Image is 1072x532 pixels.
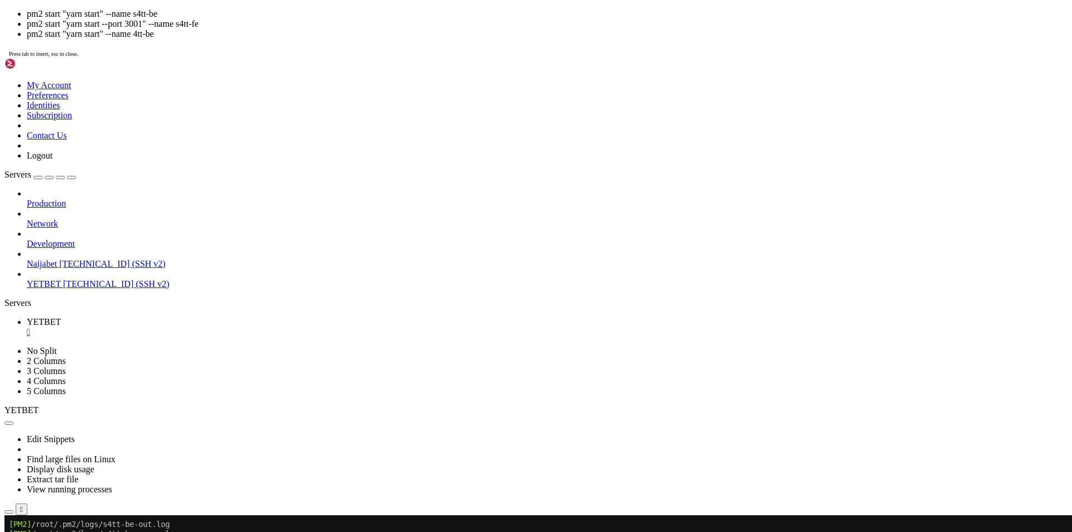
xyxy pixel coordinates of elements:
span: watching [295,71,331,80]
span: Network [27,219,58,228]
span: │ [4,90,9,99]
span: │ [63,90,67,99]
x-row: src/jobs/TournamentScheduler.ts | 4 [4,223,927,232]
a: My Account [27,80,71,90]
span: -- [192,223,201,232]
span: fork [125,90,143,99]
x-row: root@ubuntu:/home/s4tt-be# git pull [4,109,927,118]
span: │ [18,71,22,80]
a: View running processes [27,485,112,494]
span: Production [27,199,66,208]
span: [PM2] [4,52,27,61]
x-row: src/controllers/games/cryptoDice.ts | 91 [4,213,927,223]
span: │ [331,71,335,80]
a: Identities [27,100,60,110]
span: Press tab to insert, esc to close. [9,51,78,57]
a: 3 Columns [27,366,66,376]
a: Servers [4,170,76,179]
span: │ [232,71,237,80]
a: Production [27,199,1068,209]
span: $ tsc [4,261,27,270]
x-row: Done in 6.38s. [4,270,927,280]
x-row: Already up to date. [4,403,927,413]
div: (37, 47) [179,450,183,460]
a:  [27,327,1068,337]
span: YETBET [4,405,39,415]
x-row: remote: Enumerating objects: 31, done. [4,118,927,128]
span: uptime [165,71,192,80]
button:  [16,504,27,515]
x-row: 2b19b80..419d98e master -> origin/master [4,346,927,356]
x-row: remote: Total 6 (delta 5), reused 6 (delta 5), pack-reused 0 (from 0) [4,318,927,327]
span: mem [255,71,268,80]
span: │ [353,90,357,99]
x-row: remote: Compressing objects: 100% (1/1), done. [4,308,927,318]
span: ----------- [540,213,590,222]
span: $ tsc [4,432,27,440]
span: │ [295,90,299,99]
x-row: From [URL][DOMAIN_NAME] [4,337,927,346]
a: YETBET [27,317,1068,337]
span: cpu [237,71,250,80]
x-row: Updating 2b19b80..419d98e [4,356,927,365]
x-row: remote: Counting objects: 100% (31/31), done. [4,128,927,137]
a: 2 Columns [27,356,66,366]
span: │ [326,90,331,99]
x-row: root@ubuntu:/home/s4tt-be# yarn build [4,242,927,251]
li: pm2 start "yarn start --port 3001" --name s4tt-fe [27,19,1068,29]
span: status [205,71,232,80]
x-row: Logs flushed [4,23,927,33]
span: [TECHNICAL_ID] (SSH v2) [63,279,169,289]
span: │ [161,71,165,80]
span: - [179,375,183,384]
span: │ [27,90,31,99]
a: Display disk usage [27,464,94,474]
x-row: Done in 6.89s. [4,441,927,450]
span: online [237,90,264,99]
span: [s4tt-be](21) ✓ [27,52,94,61]
li: Development [27,229,1068,249]
a: Logout [27,151,52,160]
span: [TECHNICAL_ID] (SSH v2) [59,259,165,269]
span: │ [161,90,165,99]
x-row: 3 files changed, 85 insertions(+), 16 deletions(-) [4,232,927,242]
x-row: From [URL][DOMAIN_NAME] [4,166,927,175]
span: [PM2] [4,4,27,13]
x-row: root@ubuntu:/home/s4tt-be# git pull [4,394,927,403]
span: │ [197,90,201,99]
span: │ [281,90,286,99]
x-row: 1 file changed, 1 insertion(+), 1 deletion(-) [4,384,927,394]
span: +++ [183,204,197,213]
span: yarn run v1.22.22 [4,251,80,260]
x-row: remote: Compressing objects: 100% (7/7), done. [4,137,927,147]
span: [PM2] [4,42,27,51]
x-row: 36fc275..2b19b80 master -> origin/master [4,175,927,185]
span: disabled [362,90,398,99]
span: ++ [183,223,192,232]
span: 0 [13,90,18,99]
x-row: Unpacking objects: 100% (6/6), 581 bytes | 193.00 KiB/s, done. [4,327,927,337]
a: No Split [27,346,57,356]
a: Extract tar file [27,475,78,484]
span: ↺ [197,71,201,80]
a: Preferences [27,90,69,100]
x-row: root@ubuntu:/home/s4tt-be# pm2 delete 21 [4,33,927,42]
x-row: root@ubuntu:/home/s4tt-be# pm2 start [4,450,927,460]
li: pm2 start "yarn start" --name 4tt-be [27,29,1068,39]
a: Contact Us [27,131,67,140]
span: Servers [4,170,31,179]
x-row: src/controllers/games/crashGame.ts | 6 [4,204,927,213]
x-row: remote: Total 23 (delta 18), reused 21 (delta 16), pack-reused 0 (from 0) [4,156,927,166]
x-row: remote: Enumerating objects: 11, done. [4,289,927,299]
x-row: s4tt-fe default N/A 3207610 25s 25 0% 75.6mb [4,90,927,99]
span: + [174,375,179,384]
x-row: Fast-forward [4,194,927,204]
span: │ [143,71,147,80]
span: │ [121,71,125,80]
span: mode [125,71,143,80]
span: │ [192,71,197,80]
x-row: root@ubuntu:/home/s4tt-be# yarn build [4,413,927,422]
li: Production [27,189,1068,209]
span: │ [402,90,406,99]
li: YETBET [TECHNICAL_ID] (SSH v2) [27,269,1068,289]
